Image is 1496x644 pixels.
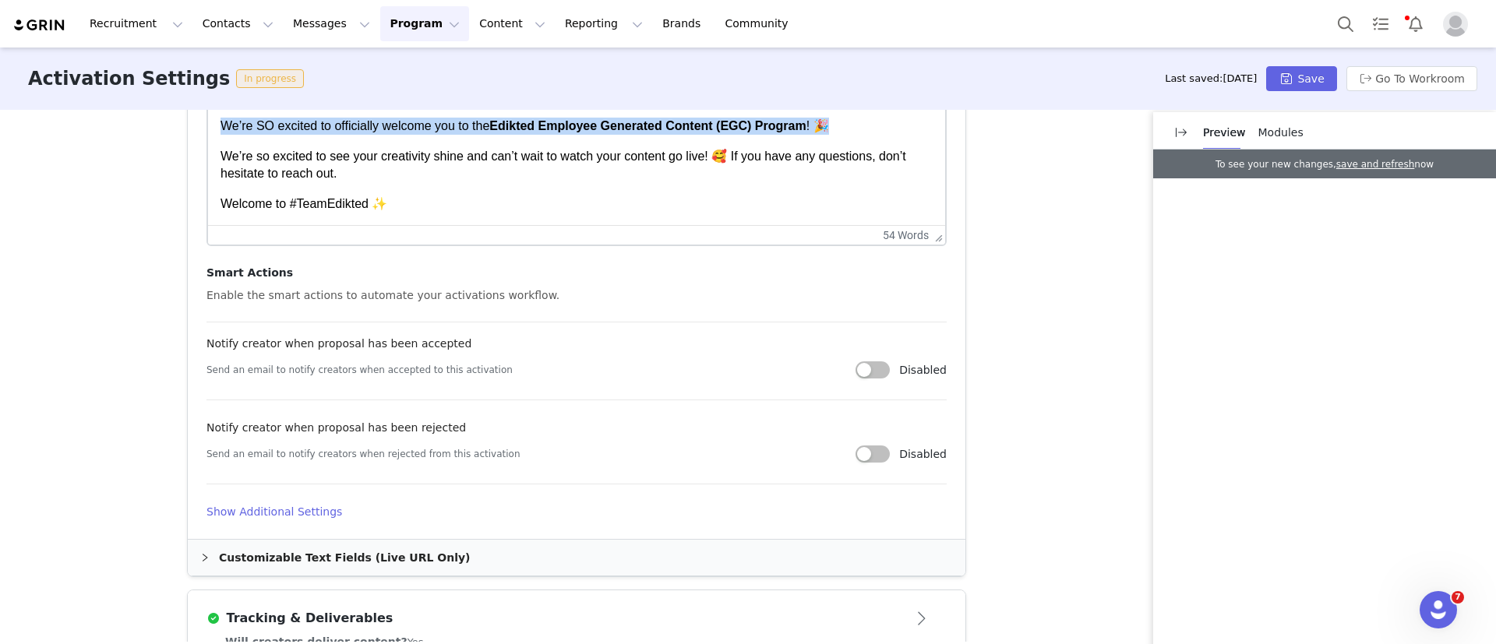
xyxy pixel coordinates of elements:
[193,6,283,41] button: Contacts
[380,6,469,41] button: Program
[1364,6,1398,41] a: Tasks
[899,362,947,378] h4: Disabled
[1443,12,1468,37] img: placeholder-profile.jpg
[1414,159,1434,170] span: now
[1336,159,1414,170] a: save and refresh
[1223,72,1257,84] span: [DATE]
[1346,66,1477,91] button: Go To Workroom
[12,106,725,123] p: Welcome to #TeamEdikted ✨
[206,337,471,350] label: Notify creator when proposal has been accepted
[206,266,293,279] span: Smart Actions
[1215,159,1336,170] span: To see your new changes,
[12,18,67,33] img: grin logo
[281,30,598,43] strong: Edikted Employee Generated Content (EGC) Program
[206,504,947,520] h4: Show Additional Settings
[221,609,393,628] h3: Tracking & Deliverables
[1399,6,1433,41] button: Notifications
[236,69,304,88] span: In progress
[28,65,230,93] h3: Activation Settings
[1420,591,1457,628] iframe: Intercom live chat
[208,90,945,225] iframe: Rich Text Area
[653,6,714,41] a: Brands
[716,6,805,41] a: Community
[200,553,210,562] i: icon: right
[898,606,947,631] button: Open module
[206,363,513,377] h5: Send an email to notify creators when accepted to this activation
[1434,12,1484,37] button: Profile
[1258,126,1304,139] span: Modules
[206,421,466,434] label: Notify creator when proposal has been rejected
[470,6,555,41] button: Content
[206,447,520,461] h5: Send an email to notify creators when rejected from this activation
[188,540,965,575] div: Customizable Text Fields (Live URL Only)
[883,229,929,241] button: 54 words
[80,6,192,41] button: Recruitment
[899,446,947,463] h4: Disabled
[1203,125,1246,141] p: Preview
[556,6,652,41] button: Reporting
[284,6,379,41] button: Messages
[12,28,725,45] p: We’re SO excited to officially welcome you to the ! 🎉
[1266,66,1336,91] button: Save
[12,58,725,93] p: We’re so excited to see your creativity shine and can’t wait to watch your content go live! 🥰 If ...
[206,287,947,304] div: Enable the smart actions to automate your activations workflow.
[929,226,945,245] div: Press the Up and Down arrow keys to resize the editor.
[1328,6,1363,41] button: Search
[1452,591,1464,604] span: 7
[1165,72,1257,84] span: Last saved:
